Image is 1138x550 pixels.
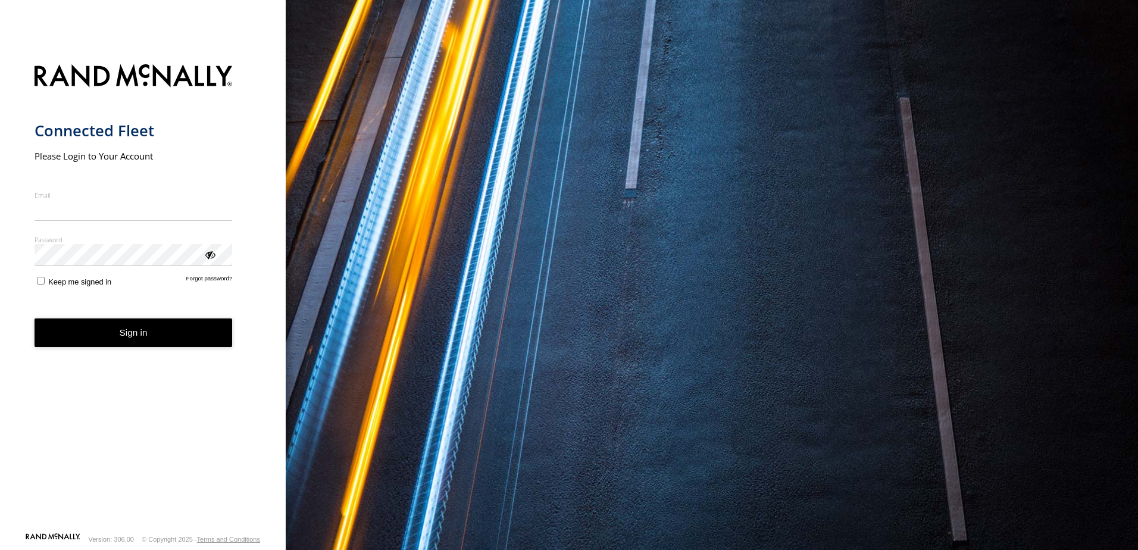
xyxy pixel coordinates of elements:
[35,318,233,348] button: Sign in
[35,62,233,92] img: Rand McNally
[35,57,252,532] form: main
[89,536,134,543] div: Version: 306.00
[35,190,233,199] label: Email
[142,536,260,543] div: © Copyright 2025 -
[35,121,233,140] h1: Connected Fleet
[35,150,233,162] h2: Please Login to Your Account
[48,277,111,286] span: Keep me signed in
[37,277,45,285] input: Keep me signed in
[35,235,233,244] label: Password
[186,275,233,286] a: Forgot password?
[26,533,80,545] a: Visit our Website
[204,248,215,260] div: ViewPassword
[197,536,260,543] a: Terms and Conditions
